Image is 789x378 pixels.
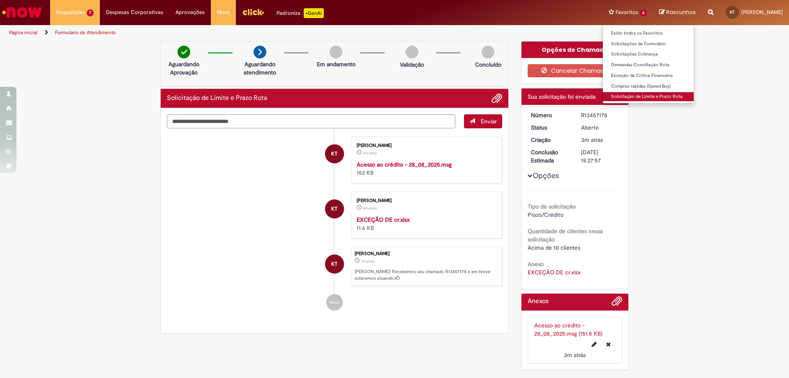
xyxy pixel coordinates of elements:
h2: Anexos [528,298,549,305]
img: arrow-next.png [254,46,266,58]
button: Enviar [464,114,502,128]
span: 4m atrás [363,206,377,211]
a: Acesso ao crédito - 28_08_2025.msg [357,161,452,168]
a: Download de EXCEÇÃO DE cr.xlsx [528,269,581,276]
span: 3m atrás [564,351,586,359]
a: Acesso ao crédito - 28_08_2025.msg (151.5 KB) [534,322,602,337]
img: img-circle-grey.png [482,46,494,58]
button: Excluir Acesso ao crédito - 28_08_2025.msg [601,338,616,351]
span: Sua solicitação foi enviada [528,93,595,100]
a: Solicitações Cobrança [603,50,694,59]
time: 28/08/2025 11:27:49 [363,151,377,155]
span: [PERSON_NAME] [741,9,783,16]
span: More [217,8,230,16]
p: Aguardando atendimento [240,60,280,77]
p: Em andamento [317,60,355,68]
span: Despesas Corporativas [106,8,163,16]
div: Karine Barbosa Marinho Teixeira [325,144,344,163]
a: Formulário de Atendimento [55,29,116,36]
span: Rascunhos [666,8,696,16]
b: Anexo [528,260,544,268]
div: Opções do Chamado [521,42,629,58]
div: R13457178 [581,111,619,119]
a: Exceção da Crítica Financeira [603,71,694,80]
div: Aberto [581,123,619,132]
a: EXCEÇÃO DE cr.xlsx [357,216,410,223]
span: KT [331,199,337,219]
dt: Status [525,123,575,132]
textarea: Digite sua mensagem aqui... [167,114,455,128]
b: Tipo de solicitação [528,203,576,210]
button: Cancelar Chamado [528,64,623,77]
ul: Favoritos [602,25,694,104]
div: 28/08/2025 11:27:52 [581,136,619,144]
a: Rascunhos [659,9,696,16]
li: Karine Barbosa Marinho Teixeira [167,247,502,286]
span: Acima de 10 clientes [528,244,580,251]
img: img-circle-grey.png [406,46,418,58]
a: Demandas Conciliação Rota [603,60,694,70]
dt: Criação [525,136,575,144]
ul: Trilhas de página [6,25,520,40]
div: Karine Barbosa Marinho Teixeira [325,199,344,218]
b: Quantidade de clientes nessa solicitação [528,227,603,243]
img: img-circle-grey.png [330,46,342,58]
button: Adicionar anexos [491,93,502,104]
span: KT [331,144,337,164]
span: 3m atrás [361,259,375,264]
div: [DATE] 15:27:57 [581,148,619,165]
div: Karine Barbosa Marinho Teixeira [325,255,344,274]
time: 28/08/2025 11:27:16 [363,206,377,211]
a: Compras rápidas (Speed Buy) [603,82,694,91]
h2: Solicitação de Limite e Prazo Rota Histórico de tíquete [167,95,267,102]
dt: Número [525,111,575,119]
span: 6 [640,9,647,16]
ul: Histórico de tíquete [167,128,502,319]
span: 7 [87,9,94,16]
div: 152 KB [357,160,494,177]
button: Editar nome de arquivo Acesso ao crédito - 28_08_2025.msg [587,338,602,351]
p: [PERSON_NAME]! Recebemos seu chamado R13457178 e em breve estaremos atuando. [355,269,498,281]
span: Aprovações [175,8,205,16]
a: Solicitação de Limite e Prazo Rota [603,92,694,101]
dt: Conclusão Estimada [525,148,575,165]
span: 3m atrás [581,136,603,144]
span: Enviar [481,118,497,125]
div: [PERSON_NAME] [357,143,494,148]
time: 28/08/2025 11:27:52 [581,136,603,144]
div: 11.6 KB [357,216,494,232]
span: Favoritos [616,8,638,16]
time: 28/08/2025 11:27:52 [361,259,375,264]
a: Solicitações de Comodato [603,39,694,49]
a: Página inicial [9,29,37,36]
button: Adicionar anexos [611,296,622,311]
p: Validação [400,60,424,69]
img: click_logo_yellow_360x200.png [242,6,264,18]
img: ServiceNow [1,4,43,21]
p: Concluído [475,60,501,69]
span: KT [331,254,337,274]
span: Requisições [56,8,85,16]
span: KT [730,9,735,15]
p: +GenAi [304,8,324,18]
div: [PERSON_NAME] [357,198,494,203]
div: [PERSON_NAME] [355,251,498,256]
span: 3m atrás [363,151,377,155]
img: check-circle-green.png [178,46,190,58]
div: Padroniza [277,8,324,18]
p: Aguardando Aprovação [164,60,204,77]
a: Exibir todos os Favoritos [603,29,694,38]
span: Prazo/Crédito [528,211,563,218]
time: 28/08/2025 11:27:49 [564,351,586,359]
